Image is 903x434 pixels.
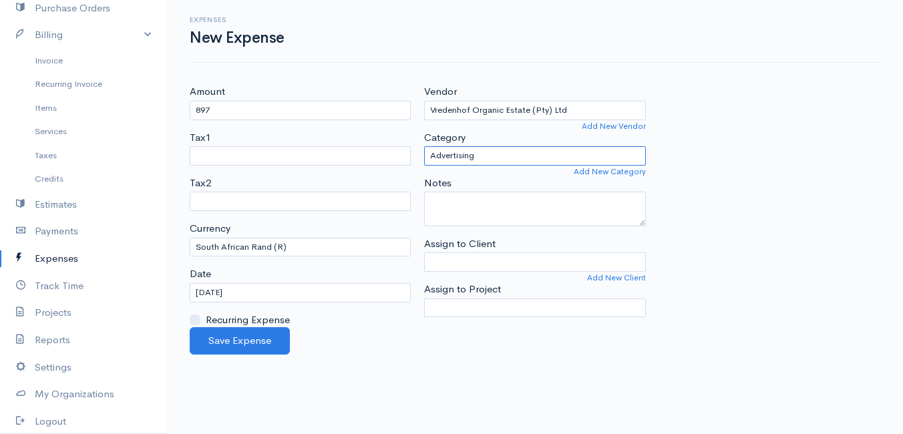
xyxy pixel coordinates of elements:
[190,327,290,355] button: Save Expense
[190,84,225,99] label: Amount
[424,176,452,191] label: Notes
[206,312,290,328] label: Recurring Expense
[190,130,211,146] label: Tax1
[190,29,285,46] h1: New Expense
[190,16,285,23] h6: Expenses
[424,282,501,297] label: Assign to Project
[574,166,646,178] a: Add New Category
[424,84,457,99] label: Vendor
[582,120,646,132] a: Add New Vendor
[190,221,230,236] label: Currency
[424,130,466,146] label: Category
[190,266,211,282] label: Date
[587,272,646,284] a: Add New Client
[190,176,211,191] label: Tax2
[424,236,496,252] label: Assign to Client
